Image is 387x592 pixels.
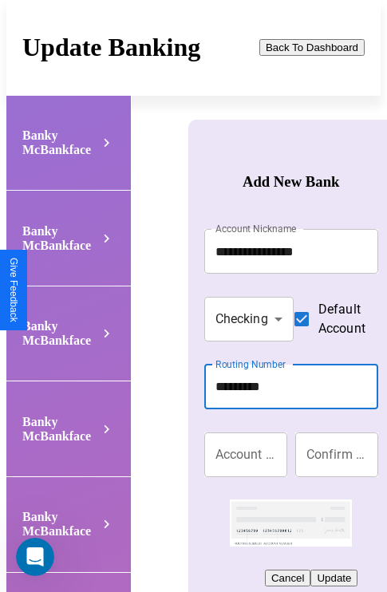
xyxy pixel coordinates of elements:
[230,499,352,546] img: check
[22,510,98,539] h4: Banky McBankface
[215,222,297,235] label: Account Nickname
[8,258,19,322] div: Give Feedback
[22,128,98,157] h4: Banky McBankface
[265,570,311,586] button: Cancel
[215,357,286,371] label: Routing Number
[243,173,340,191] h3: Add New Bank
[310,570,357,586] button: Update
[22,33,200,62] h1: Update Banking
[259,39,365,56] button: Back To Dashboard
[22,319,98,348] h4: Banky McBankface
[204,297,294,341] div: Checking
[16,538,54,576] iframe: Intercom live chat
[318,300,365,338] span: Default Account
[22,415,98,444] h4: Banky McBankface
[22,224,98,253] h4: Banky McBankface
